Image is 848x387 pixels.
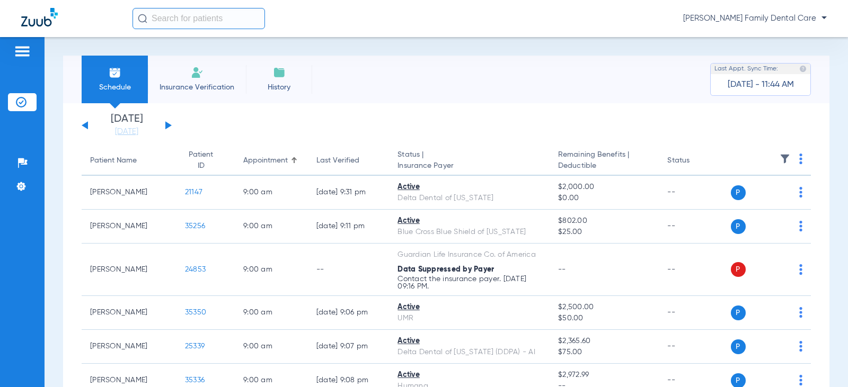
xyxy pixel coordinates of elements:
li: [DATE] [95,114,158,137]
div: UMR [397,313,541,324]
img: group-dot-blue.svg [799,341,802,352]
img: filter.svg [780,154,790,164]
div: Patient Name [90,155,137,166]
span: $0.00 [558,193,650,204]
div: Active [397,302,541,313]
div: Patient ID [185,149,226,172]
td: 9:00 AM [235,296,308,330]
span: $802.00 [558,215,650,227]
span: $2,500.00 [558,302,650,313]
td: -- [308,244,390,296]
td: 9:00 AM [235,244,308,296]
td: [DATE] 9:11 PM [308,210,390,244]
span: Insurance Payer [397,160,541,172]
span: $25.00 [558,227,650,238]
span: $2,000.00 [558,182,650,193]
td: [PERSON_NAME] [82,296,176,330]
span: History [254,82,304,93]
div: Patient ID [185,149,217,172]
span: 35256 [185,222,205,230]
span: $75.00 [558,347,650,358]
img: History [273,66,286,79]
td: 9:00 AM [235,210,308,244]
div: Active [397,370,541,381]
span: 21147 [185,188,202,196]
img: last sync help info [799,65,807,73]
img: Search Icon [138,14,147,23]
span: 24853 [185,266,206,273]
td: -- [659,296,730,330]
img: group-dot-blue.svg [799,307,802,318]
span: $2,972.99 [558,370,650,381]
span: Insurance Verification [156,82,238,93]
div: Guardian Life Insurance Co. of America [397,249,541,260]
img: Manual Insurance Verification [191,66,204,79]
span: Last Appt. Sync Time: [714,64,778,74]
th: Status [659,146,730,176]
div: Last Verified [316,155,359,166]
div: Appointment [243,155,299,166]
td: [DATE] 9:06 PM [308,296,390,330]
img: group-dot-blue.svg [799,187,802,197]
span: Data Suppressed by Payer [397,266,494,273]
img: group-dot-blue.svg [799,264,802,275]
div: Active [397,336,541,347]
div: Active [397,215,541,227]
span: P [731,185,746,200]
td: 9:00 AM [235,330,308,364]
span: [PERSON_NAME] Family Dental Care [683,13,827,24]
span: Deductible [558,160,650,172]
span: -- [558,266,566,273]
td: -- [659,330,730,364]
div: Patient Name [90,155,168,166]
img: Zuub Logo [21,8,58,26]
td: [PERSON_NAME] [82,210,176,244]
div: Delta Dental of [US_STATE] [397,193,541,204]
span: 35350 [185,309,206,316]
span: P [731,262,746,277]
td: [DATE] 9:31 PM [308,176,390,210]
div: Delta Dental of [US_STATE] (DDPA) - AI [397,347,541,358]
td: [DATE] 9:07 PM [308,330,390,364]
img: group-dot-blue.svg [799,375,802,385]
td: [PERSON_NAME] [82,244,176,296]
span: P [731,219,746,234]
span: Schedule [90,82,140,93]
img: Schedule [109,66,121,79]
img: group-dot-blue.svg [799,221,802,231]
td: -- [659,210,730,244]
span: P [731,339,746,354]
a: [DATE] [95,127,158,137]
p: Contact the insurance payer. [DATE] 09:16 PM. [397,275,541,290]
img: hamburger-icon [14,45,31,58]
div: Last Verified [316,155,381,166]
div: Blue Cross Blue Shield of [US_STATE] [397,227,541,238]
td: 9:00 AM [235,176,308,210]
span: P [731,305,746,320]
div: Active [397,182,541,193]
img: group-dot-blue.svg [799,154,802,164]
th: Remaining Benefits | [550,146,659,176]
span: $2,365.60 [558,336,650,347]
span: $50.00 [558,313,650,324]
span: [DATE] - 11:44 AM [728,79,794,90]
span: 25339 [185,343,205,350]
input: Search for patients [132,8,265,29]
td: [PERSON_NAME] [82,330,176,364]
th: Status | [389,146,550,176]
span: 35336 [185,376,205,384]
td: -- [659,176,730,210]
td: -- [659,244,730,296]
td: [PERSON_NAME] [82,176,176,210]
div: Appointment [243,155,288,166]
